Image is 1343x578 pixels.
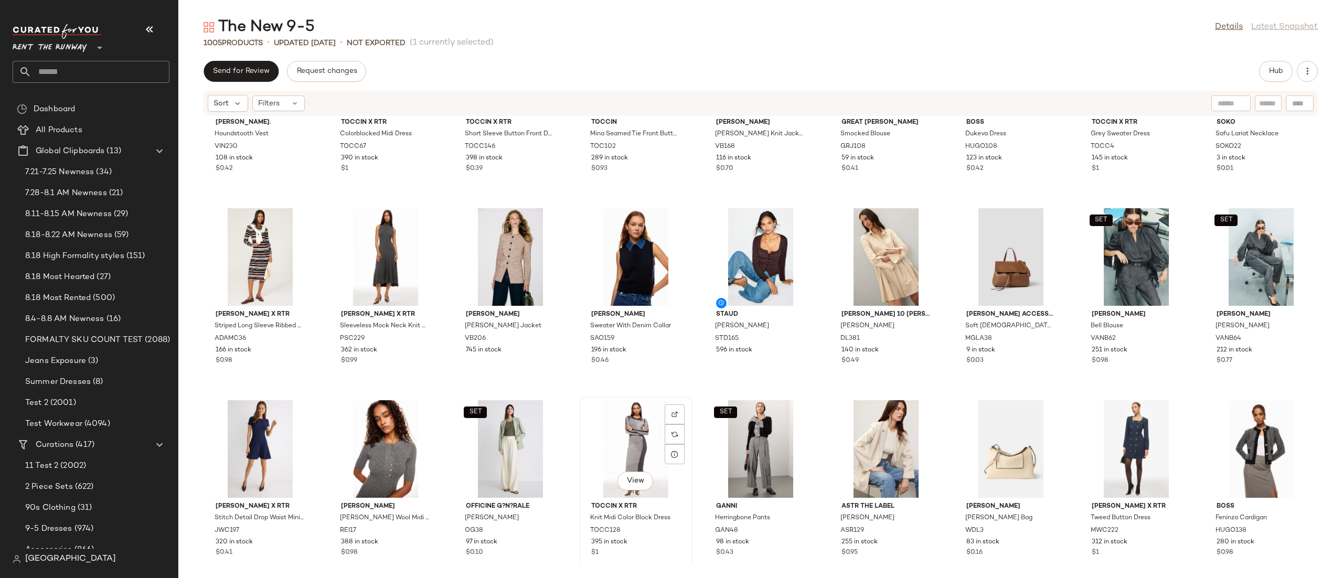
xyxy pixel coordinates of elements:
[340,142,366,152] span: TOCC67
[204,38,263,49] div: Products
[966,164,984,174] span: $0.42
[1092,538,1127,547] span: 312 in stock
[1083,400,1189,498] img: MWC222.jpg
[466,502,555,511] span: Officine G?n?rale
[340,513,429,523] span: [PERSON_NAME] Wool Midi Dress
[715,513,770,523] span: Herringbone Pants
[583,208,689,306] img: SAO159.jpg
[1216,334,1241,344] span: VANB64
[25,355,86,367] span: Jeans Exposure
[1216,526,1246,536] span: HUGO138
[216,538,253,547] span: 320 in stock
[1216,513,1267,523] span: Feninza Cardigan
[591,538,627,547] span: 395 in stock
[25,208,112,220] span: 8.11-8.15 AM Newness
[204,39,222,47] span: 1005
[204,61,279,82] button: Send for Review
[274,38,336,49] p: updated [DATE]
[215,513,304,523] span: Stitch Detail Drop Waist Mini Dress
[841,538,878,547] span: 255 in stock
[91,292,115,304] span: (500)
[1092,346,1127,355] span: 251 in stock
[591,310,680,319] span: [PERSON_NAME]
[590,322,671,331] span: Sweater With Denim Collar
[840,526,864,536] span: ASR129
[143,334,170,346] span: (2088)
[212,67,270,76] span: Send for Review
[340,37,343,49] span: •
[1216,322,1270,331] span: [PERSON_NAME]
[25,397,48,409] span: Test 2
[457,400,563,498] img: OG38.jpg
[841,356,859,366] span: $0.49
[466,164,483,174] span: $0.39
[715,334,739,344] span: STD165
[215,334,246,344] span: ADAMC36
[841,164,858,174] span: $0.41
[1215,21,1243,34] a: Details
[341,538,378,547] span: 388 in stock
[204,17,315,38] div: The New 9-5
[966,502,1056,511] span: [PERSON_NAME]
[1214,215,1238,226] button: SET
[104,145,121,157] span: (13)
[296,67,357,76] span: Request changes
[1208,400,1314,498] img: HUGO138.jpg
[25,313,104,325] span: 8.4-8.8 AM Newness
[215,526,239,536] span: JWC197
[719,409,732,416] span: SET
[341,346,377,355] span: 362 in stock
[965,526,984,536] span: WDL3
[466,346,502,355] span: 745 in stock
[25,250,124,262] span: 8.18 High Formality styles
[833,208,939,306] img: DL381.jpg
[94,271,111,283] span: (27)
[410,37,494,49] span: (1 currently selected)
[591,502,680,511] span: TOCCIN X RTR
[1090,215,1113,226] button: SET
[958,208,1064,306] img: MGLA38.jpg
[340,322,429,331] span: Sleeveless Mock Neck Knit Dress
[841,310,931,319] span: [PERSON_NAME] 10 [PERSON_NAME]
[1092,164,1099,174] span: $1
[25,460,58,472] span: 11 Test 2
[966,310,1056,319] span: [PERSON_NAME] Accessories
[36,145,104,157] span: Global Clipboards
[590,526,621,536] span: TOCC128
[215,130,269,139] span: Houndstooth Vest
[1217,164,1233,174] span: $0.01
[841,502,931,511] span: ASTR the Label
[341,356,357,366] span: $0.99
[466,118,555,127] span: TOCCIN X RTR
[58,460,86,472] span: (2002)
[590,334,614,344] span: SAO159
[1091,334,1116,344] span: VANB62
[13,24,102,39] img: cfy_white_logo.C9jOOHJF.svg
[708,400,814,498] img: GAN48.jpg
[966,356,984,366] span: $0.03
[465,322,541,331] span: [PERSON_NAME] Jacket
[36,124,82,136] span: All Products
[966,118,1056,127] span: BOSS
[340,526,356,536] span: REI17
[124,250,145,262] span: (151)
[716,502,805,511] span: GANNI
[107,187,123,199] span: (21)
[215,142,238,152] span: VIN230
[94,166,112,178] span: (34)
[465,334,486,344] span: VB206
[591,346,626,355] span: 196 in stock
[1217,548,1233,558] span: $0.98
[267,37,270,49] span: •
[715,130,804,139] span: [PERSON_NAME] Knit Jacket
[25,166,94,178] span: 7.21-7.25 Newness
[214,98,229,109] span: Sort
[464,406,487,418] button: SET
[333,208,439,306] img: PSC229.jpg
[590,513,670,523] span: Knit Midi Color Block Dress
[341,154,378,163] span: 390 in stock
[207,208,313,306] img: ADAMC36.jpg
[466,154,503,163] span: 398 in stock
[1092,502,1181,511] span: [PERSON_NAME] x RTR
[86,355,98,367] span: (3)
